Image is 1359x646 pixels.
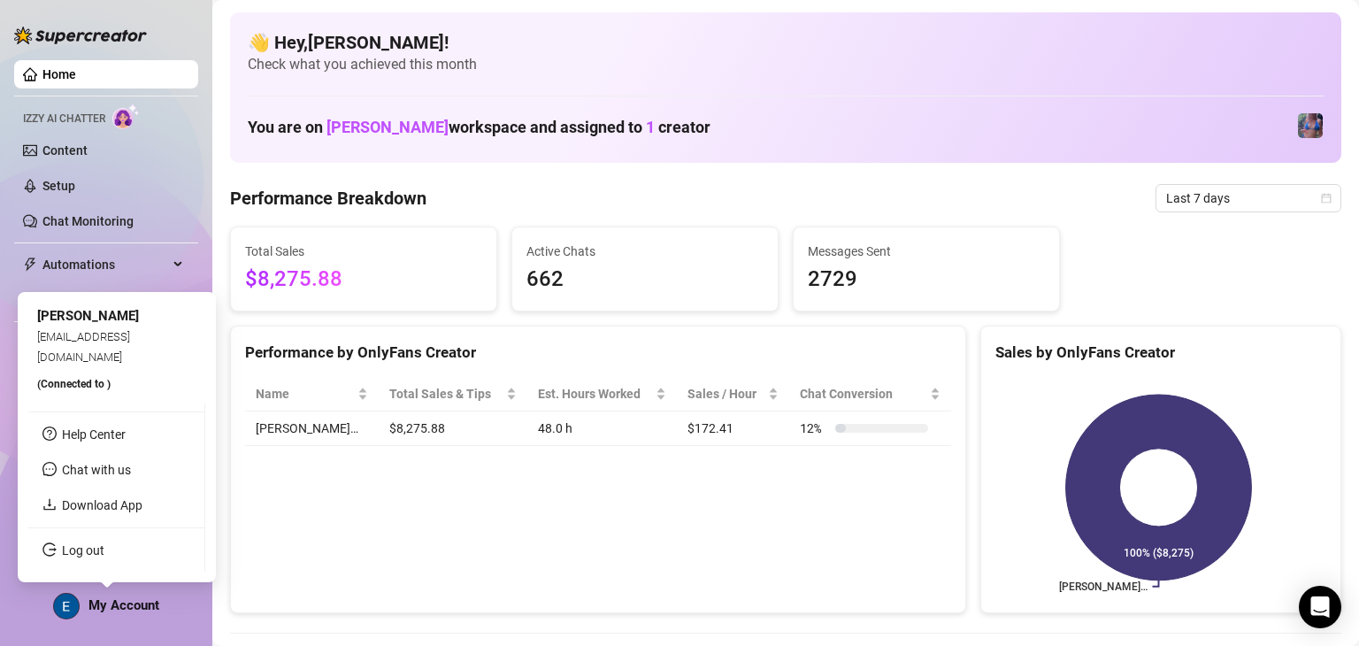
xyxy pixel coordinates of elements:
div: Performance by OnlyFans Creator [245,341,951,365]
span: (Connected to ) [37,378,111,390]
h4: Performance Breakdown [230,186,426,211]
h4: 👋 Hey, [PERSON_NAME] ! [248,30,1324,55]
span: Izzy AI Chatter [23,111,105,127]
div: Open Intercom Messenger [1299,586,1341,628]
img: logo-BBDzfeDw.svg [14,27,147,44]
span: Check what you achieved this month [248,55,1324,74]
th: Chat Conversion [789,377,951,411]
span: Active Chats [526,242,764,261]
a: Chat Monitoring [42,214,134,228]
span: 662 [526,263,764,296]
td: $172.41 [677,411,790,446]
span: [EMAIL_ADDRESS][DOMAIN_NAME] [37,330,130,363]
a: Help Center [62,427,126,442]
span: Chat with us [62,463,131,477]
span: thunderbolt [23,258,37,272]
td: $8,275.88 [379,411,527,446]
a: Download App [62,498,142,512]
span: Automations [42,250,168,279]
td: [PERSON_NAME]… [245,411,379,446]
span: $8,275.88 [245,263,482,296]
th: Name [245,377,379,411]
a: Setup [42,179,75,193]
span: Chat Copilot [42,286,168,314]
span: Last 7 days [1166,185,1331,211]
span: My Account [88,597,159,613]
span: [PERSON_NAME] [326,118,449,136]
a: Log out [62,543,104,558]
h1: You are on workspace and assigned to creator [248,118,710,137]
th: Sales / Hour [677,377,790,411]
span: Messages Sent [808,242,1045,261]
span: Chat Conversion [800,384,926,404]
span: message [42,462,57,476]
span: Total Sales [245,242,482,261]
a: Content [42,143,88,158]
div: Est. Hours Worked [538,384,652,404]
span: calendar [1321,193,1332,204]
span: Name [256,384,354,404]
th: Total Sales & Tips [379,377,527,411]
a: Home [42,67,76,81]
td: 48.0 h [527,411,677,446]
img: Jaylie [1298,113,1323,138]
span: 12 % [800,419,828,438]
span: 1 [646,118,655,136]
span: [PERSON_NAME] [37,308,139,324]
span: Sales / Hour [687,384,765,404]
li: Log out [28,536,204,565]
text: [PERSON_NAME]… [1059,581,1148,593]
img: ACg8ocLcPRSDFD1_FgQTWMGHesrdCMFi59PFqVtBfnK-VGsPLWuquQ=s96-c [54,594,79,619]
img: AI Chatter [112,104,140,129]
span: Total Sales & Tips [389,384,503,404]
span: 2729 [808,263,1045,296]
div: Sales by OnlyFans Creator [995,341,1326,365]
